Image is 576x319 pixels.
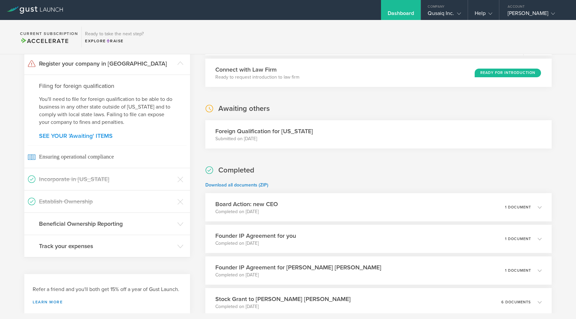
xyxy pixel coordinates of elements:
p: 6 documents [501,300,531,304]
a: Download all documents (ZIP) [205,182,268,188]
h3: Incorporate in [US_STATE] [39,175,174,183]
p: 1 document [505,205,531,209]
div: Connect with Law FirmReady to request introduction to law firmReady for Introduction [205,59,552,87]
h3: Foreign Qualification for [US_STATE] [215,127,313,136]
h3: Founder IP Agreement for [PERSON_NAME] [PERSON_NAME] [215,263,381,272]
p: Completed on [DATE] [215,208,278,215]
p: Completed on [DATE] [215,272,381,278]
p: 1 document [505,269,531,272]
span: Accelerate [20,37,69,45]
h3: Founder IP Agreement for you [215,231,296,240]
div: Dashboard [388,10,414,20]
div: Ready to take the next step?ExploreRaise [81,27,147,47]
iframe: Chat Widget [543,287,576,319]
h4: Filing for foreign qualification [39,82,175,90]
p: Completed on [DATE] [215,240,296,247]
div: [PERSON_NAME] [508,10,564,20]
p: Submitted on [DATE] [215,136,313,142]
div: Ready for Introduction [475,69,541,77]
h2: Awaiting others [218,104,270,114]
h3: Track your expenses [39,242,174,250]
h3: Ready to take the next step? [85,32,144,36]
h3: Stock Grant to [PERSON_NAME] [PERSON_NAME] [215,295,351,303]
a: SEE YOUR 'Awaiting' ITEMS [39,133,175,139]
h3: Register your company in [GEOGRAPHIC_DATA] [39,59,174,68]
p: 1 document [505,237,531,241]
h3: Connect with Law Firm [215,65,299,74]
span: Raise [106,39,124,43]
h2: Completed [218,165,254,175]
h3: Beneficial Ownership Reporting [39,219,174,228]
a: Ensuring operational compliance [24,146,190,168]
div: Qusaiq Inc. [428,10,461,20]
div: Explore [85,38,144,44]
h3: Board Action: new CEO [215,200,278,208]
div: Help [475,10,492,20]
a: Learn more [33,300,182,304]
p: You'll need to file for foreign qualification to be able to do business in any other state outsid... [39,96,175,126]
p: Ready to request introduction to law firm [215,74,299,81]
span: Ensuring operational compliance [28,146,187,168]
h2: Current Subscription [20,32,78,36]
p: Completed on [DATE] [215,303,351,310]
h3: Establish Ownership [39,197,174,206]
h3: Refer a friend and you'll both get 15% off a year of Gust Launch. [33,286,182,293]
